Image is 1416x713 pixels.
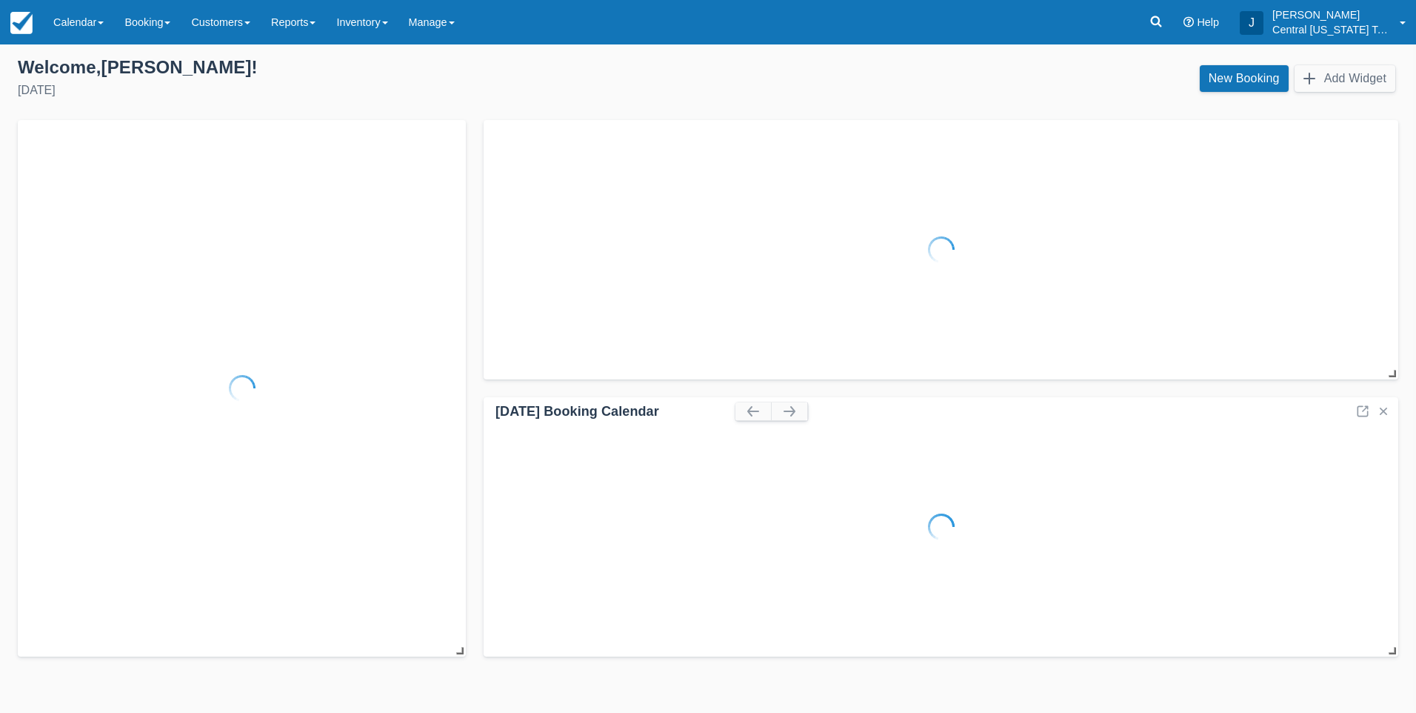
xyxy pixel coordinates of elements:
div: Welcome , [PERSON_NAME] ! [18,56,696,79]
a: New Booking [1200,65,1289,92]
div: [DATE] [18,82,696,99]
button: Add Widget [1295,65,1395,92]
p: [PERSON_NAME] [1272,7,1391,22]
p: Central [US_STATE] Tours [1272,22,1391,37]
img: checkfront-main-nav-mini-logo.png [10,12,33,34]
div: J [1240,11,1263,35]
i: Help [1183,17,1194,27]
span: Help [1197,16,1219,28]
